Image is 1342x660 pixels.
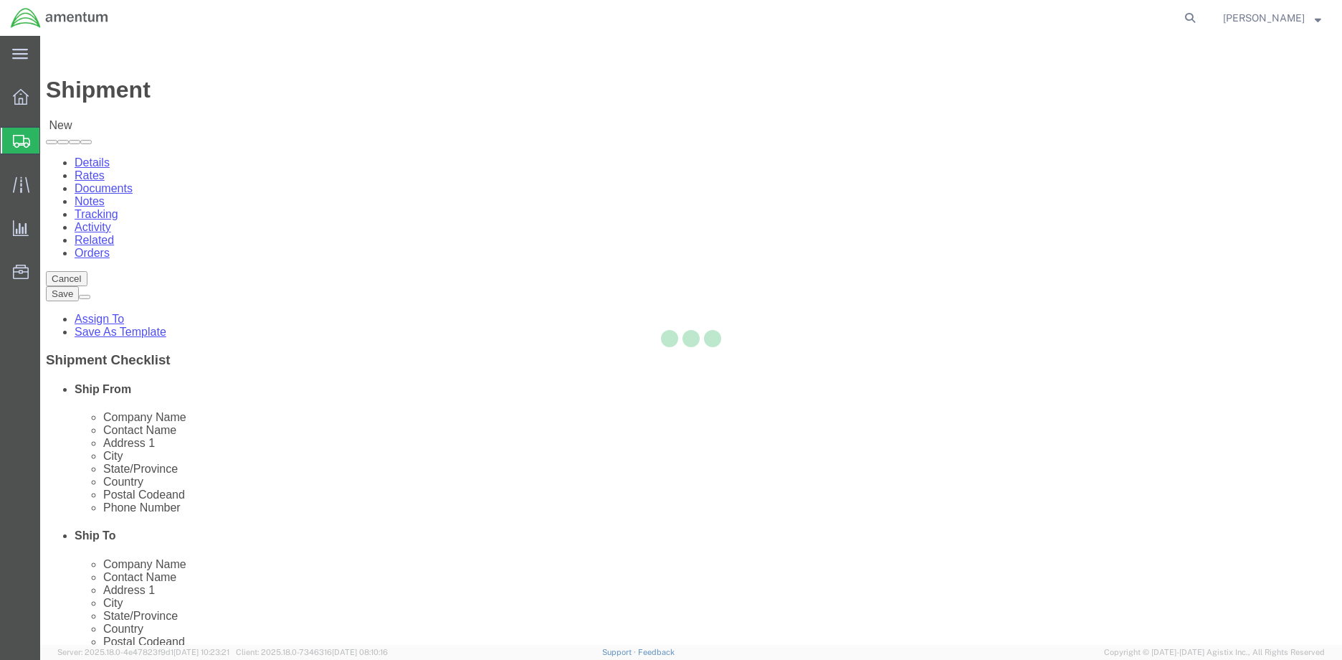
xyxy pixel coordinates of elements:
[173,648,229,656] span: [DATE] 10:23:21
[1104,646,1325,659] span: Copyright © [DATE]-[DATE] Agistix Inc., All Rights Reserved
[602,648,638,656] a: Support
[332,648,388,656] span: [DATE] 08:10:16
[57,648,229,656] span: Server: 2025.18.0-4e47823f9d1
[236,648,388,656] span: Client: 2025.18.0-7346316
[10,7,109,29] img: logo
[1222,9,1322,27] button: [PERSON_NAME]
[638,648,675,656] a: Feedback
[1223,10,1305,26] span: Trevor Williams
